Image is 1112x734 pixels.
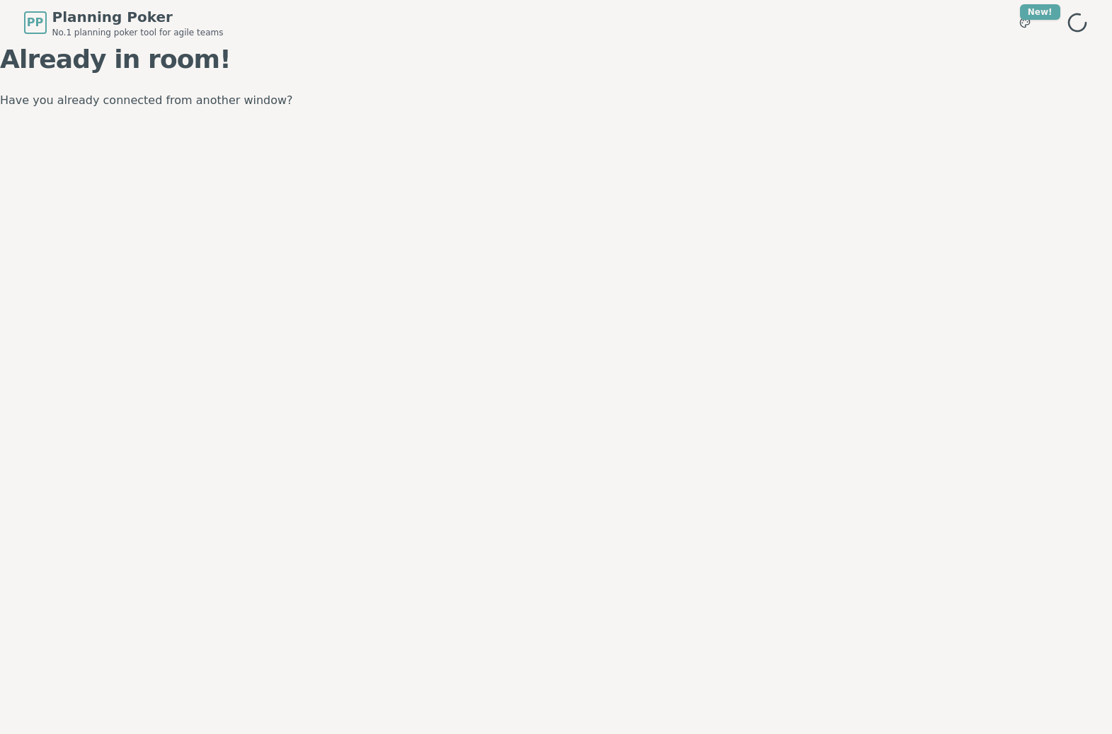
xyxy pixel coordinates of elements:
[24,7,224,38] a: PPPlanning PokerNo.1 planning poker tool for agile teams
[1012,10,1038,35] button: New!
[52,27,224,38] span: No.1 planning poker tool for agile teams
[1020,4,1060,20] div: New!
[52,7,224,27] span: Planning Poker
[27,14,43,31] span: PP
